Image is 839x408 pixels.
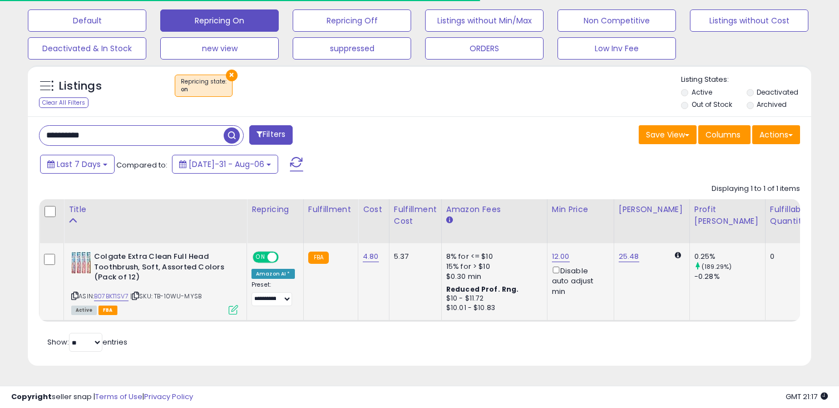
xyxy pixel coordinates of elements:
small: Amazon Fees. [446,215,453,225]
div: -0.28% [694,272,765,282]
span: FBA [98,306,117,315]
div: $10 - $11.72 [446,294,539,303]
label: Archived [757,100,787,109]
button: ORDERS [425,37,544,60]
span: Columns [705,129,741,140]
button: Listings without Min/Max [425,9,544,32]
div: Min Price [552,204,609,215]
button: Non Competitive [557,9,676,32]
span: Last 7 Days [57,159,101,170]
a: B07BKT1SV7 [94,292,129,301]
strong: Copyright [11,391,52,402]
div: Disable auto adjust min [552,264,605,297]
img: 51XUgzVJJnL._SL40_.jpg [71,252,91,274]
button: Actions [752,125,800,144]
div: Title [68,204,242,215]
button: Repricing Off [293,9,411,32]
h5: Listings [59,78,102,94]
b: Colgate Extra Clean Full Head Toothbrush, Soft, Assorted Colors (Pack of 12) [94,252,229,286]
button: Filters [249,125,293,145]
p: Listing States: [681,75,811,85]
button: Save View [639,125,697,144]
button: Listings without Cost [690,9,808,32]
div: Fulfillment [308,204,353,215]
button: Repricing On [160,9,279,32]
div: ASIN: [71,252,238,313]
button: [DATE]-31 - Aug-06 [172,155,278,174]
button: Last 7 Days [40,155,115,174]
div: $10.01 - $10.83 [446,303,539,313]
div: on [181,86,226,94]
div: Fulfillment Cost [394,204,437,227]
span: Compared to: [116,160,167,170]
div: Profit [PERSON_NAME] [694,204,761,227]
a: 25.48 [619,251,639,262]
div: Cost [363,204,384,215]
span: [DATE]-31 - Aug-06 [189,159,264,170]
button: Low Inv Fee [557,37,676,60]
span: | SKU: TB-10WU-MYSB [130,292,201,301]
span: Show: entries [47,337,127,347]
div: Amazon AI * [251,269,295,279]
button: Deactivated & In Stock [28,37,146,60]
div: Fulfillable Quantity [770,204,808,227]
div: 0.25% [694,252,765,262]
div: seller snap | | [11,392,193,402]
div: Clear All Filters [39,97,88,108]
label: Out of Stock [692,100,732,109]
div: Displaying 1 to 1 of 1 items [712,184,800,194]
a: 12.00 [552,251,570,262]
div: Preset: [251,281,295,306]
a: Terms of Use [95,391,142,402]
small: FBA [308,252,329,264]
div: 15% for > $10 [446,262,539,272]
button: suppressed [293,37,411,60]
div: 8% for <= $10 [446,252,539,262]
label: Deactivated [757,87,798,97]
b: Reduced Prof. Rng. [446,284,519,294]
button: × [226,70,238,81]
button: Columns [698,125,751,144]
small: (189.29%) [702,262,732,271]
label: Active [692,87,712,97]
a: Privacy Policy [144,391,193,402]
div: 0 [770,252,805,262]
div: 5.37 [394,252,433,262]
div: $0.30 min [446,272,539,282]
div: Repricing [251,204,299,215]
span: 2025-08-14 21:17 GMT [786,391,828,402]
button: new view [160,37,279,60]
button: Default [28,9,146,32]
div: [PERSON_NAME] [619,204,685,215]
span: OFF [277,253,295,262]
span: Repricing state : [181,77,226,94]
span: ON [254,253,268,262]
a: 4.80 [363,251,379,262]
div: Amazon Fees [446,204,542,215]
span: All listings currently available for purchase on Amazon [71,306,97,315]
